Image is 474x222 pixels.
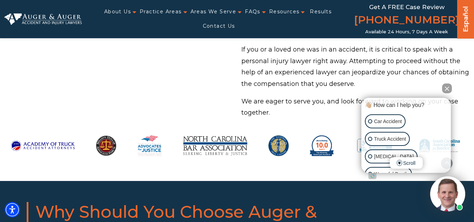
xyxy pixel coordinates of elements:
[241,44,470,89] p: If you or a loved one was in an accident, it is critical to speak with a personal injury lawyer r...
[368,173,376,179] a: Open intaker chat
[269,5,300,19] a: Resources
[365,29,448,35] span: Available 24 Hours, 7 Days a Week
[390,157,423,169] span: Scroll
[442,83,452,93] button: Close Intaker Chat Widget
[268,120,289,172] img: Top 100 Trial Lawyers
[183,120,247,172] img: North Carolina Bar Association
[310,5,332,19] a: Results
[355,120,395,172] img: BBB Accredited Business
[203,19,235,33] a: Contact Us
[191,5,236,19] a: Areas We Serve
[96,120,116,172] img: MillionDollarAdvocatesForum
[11,120,75,172] img: Academy-of-Truck-Accident-Attorneys
[5,202,20,217] div: Accessibility Menu
[245,5,260,19] a: FAQs
[374,135,406,143] p: Truck Accident
[374,117,402,126] p: Car Accident
[241,96,470,119] p: We are eager to serve you, and look forward to working on your case together.
[374,170,408,179] p: Wrongful Death
[4,13,82,25] img: Auger & Auger Accident and Injury Lawyers Logo
[430,176,465,211] img: Intaker widget Avatar
[104,5,131,19] a: About Us
[138,120,162,172] img: North Carolina Advocates for Justice
[354,12,459,29] a: [PHONE_NUMBER]
[310,120,334,172] img: avvo-motorcycle
[363,101,449,109] div: 👋🏼 How can I help you?
[140,5,182,19] a: Practice Areas
[369,4,445,11] span: Get a FREE Case Review
[374,152,414,161] p: [MEDICAL_DATA]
